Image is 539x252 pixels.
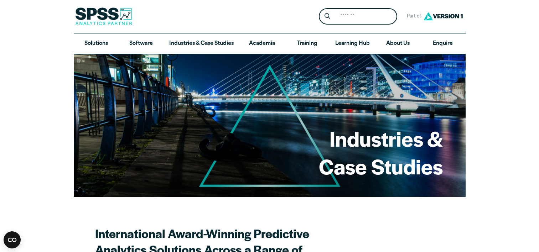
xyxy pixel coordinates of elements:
[403,11,422,22] span: Part of
[119,33,164,54] a: Software
[74,33,466,54] nav: Desktop version of site main menu
[4,231,21,248] button: Open CMP widget
[164,33,239,54] a: Industries & Case Studies
[74,33,119,54] a: Solutions
[422,10,465,23] img: Version1 Logo
[239,33,284,54] a: Academia
[375,33,420,54] a: About Us
[321,10,334,23] button: Search magnifying glass icon
[319,125,443,180] h1: Industries & Case Studies
[325,13,330,19] svg: Search magnifying glass icon
[319,8,397,25] form: Site Header Search Form
[330,33,375,54] a: Learning Hub
[420,33,465,54] a: Enquire
[284,33,329,54] a: Training
[75,7,132,25] img: SPSS Analytics Partner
